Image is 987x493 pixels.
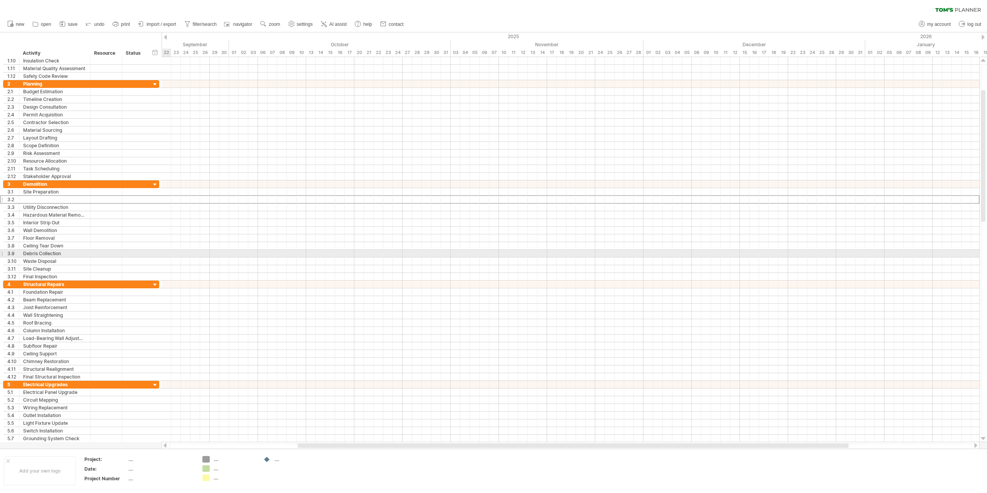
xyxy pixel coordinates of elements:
div: 4.12 [7,373,19,380]
span: zoom [269,22,280,27]
div: Hazardous Material Removal [23,211,86,219]
div: Wednesday, 22 October 2025 [374,49,383,57]
span: undo [94,22,104,27]
div: Wall Straightening [23,311,86,319]
div: 5 [7,381,19,388]
div: Wednesday, 29 October 2025 [422,49,431,57]
div: Contractor Selection [23,119,86,126]
div: Utility Disconnection [23,204,86,211]
div: Wednesday, 17 December 2025 [759,49,769,57]
div: Ceiling Tear Down [23,242,86,249]
div: Column Installation [23,327,86,334]
div: 4.10 [7,358,19,365]
div: 5.4 [7,412,19,419]
div: Wiring Replacement [23,404,86,411]
div: Date: [84,466,127,472]
div: Wednesday, 3 December 2025 [663,49,672,57]
div: 2.6 [7,126,19,134]
div: Tuesday, 23 September 2025 [171,49,181,57]
div: Friday, 31 October 2025 [441,49,451,57]
div: Wednesday, 7 January 2026 [904,49,913,57]
span: new [16,22,24,27]
div: 2.1 [7,88,19,95]
div: Ceiling Support [23,350,86,357]
div: Status [126,49,143,57]
div: Thursday, 23 October 2025 [383,49,393,57]
div: Monday, 29 December 2025 [836,49,846,57]
div: 4.4 [7,311,19,319]
div: Thursday, 11 December 2025 [721,49,730,57]
div: Beam Replacement [23,296,86,303]
div: Monday, 15 December 2025 [740,49,750,57]
div: 2.12 [7,173,19,180]
a: open [30,19,54,29]
div: Friday, 26 December 2025 [827,49,836,57]
a: help [353,19,374,29]
div: Monday, 8 December 2025 [692,49,701,57]
div: 5.6 [7,427,19,434]
div: 3.4 [7,211,19,219]
div: Thursday, 18 December 2025 [769,49,778,57]
div: Monday, 10 November 2025 [499,49,509,57]
div: Grounding System Check [23,435,86,442]
a: my account [917,19,953,29]
span: filter/search [193,22,217,27]
div: 4.8 [7,342,19,350]
div: Wednesday, 1 October 2025 [229,49,239,57]
div: Friday, 3 October 2025 [248,49,258,57]
div: Friday, 16 January 2026 [971,49,981,57]
div: Wednesday, 26 November 2025 [615,49,624,57]
div: Permit Acquisition [23,111,86,118]
div: Tuesday, 25 November 2025 [605,49,615,57]
div: Monday, 1 December 2025 [643,49,653,57]
div: Electrical Panel Upgrade [23,389,86,396]
div: Timeline Creation [23,96,86,103]
a: zoom [258,19,282,29]
div: Waste Disposal [23,257,86,265]
div: Tuesday, 18 November 2025 [557,49,566,57]
div: 2.8 [7,142,19,149]
div: Friday, 21 November 2025 [586,49,595,57]
div: Wednesday, 15 October 2025 [325,49,335,57]
span: save [68,22,77,27]
div: Thursday, 2 October 2025 [239,49,248,57]
div: Structural Realignment [23,365,86,373]
div: 2 [7,80,19,87]
div: Wednesday, 24 December 2025 [807,49,817,57]
div: Monday, 3 November 2025 [451,49,460,57]
div: Add your own logo [4,456,76,485]
div: Activity [23,49,86,57]
div: Monday, 12 January 2026 [933,49,942,57]
div: Thursday, 30 October 2025 [431,49,441,57]
div: Switch Installation [23,427,86,434]
div: 4.6 [7,327,19,334]
div: Debris Collection [23,250,86,257]
div: 3.10 [7,257,19,265]
a: new [5,19,27,29]
div: Site Preparation [23,188,86,195]
div: 3 [7,180,19,188]
div: 4.11 [7,365,19,373]
div: 3.9 [7,250,19,257]
div: Tuesday, 14 October 2025 [316,49,325,57]
div: Demolition [23,180,86,188]
div: Resource [94,49,118,57]
div: 4.3 [7,304,19,311]
div: Friday, 26 September 2025 [200,49,210,57]
div: Tuesday, 6 January 2026 [894,49,904,57]
div: 1.10 [7,57,19,64]
div: Planning [23,80,86,87]
div: Friday, 19 December 2025 [778,49,788,57]
div: Monday, 27 October 2025 [403,49,412,57]
div: Thursday, 16 October 2025 [335,49,345,57]
div: Monday, 5 January 2026 [884,49,894,57]
div: Tuesday, 4 November 2025 [460,49,470,57]
div: Wednesday, 5 November 2025 [470,49,480,57]
div: Monday, 20 October 2025 [354,49,364,57]
span: my account [927,22,951,27]
div: Tuesday, 30 December 2025 [846,49,856,57]
div: 3.3 [7,204,19,211]
div: Interior Strip Out [23,219,86,226]
div: Budget Estimation [23,88,86,95]
a: filter/search [182,19,219,29]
